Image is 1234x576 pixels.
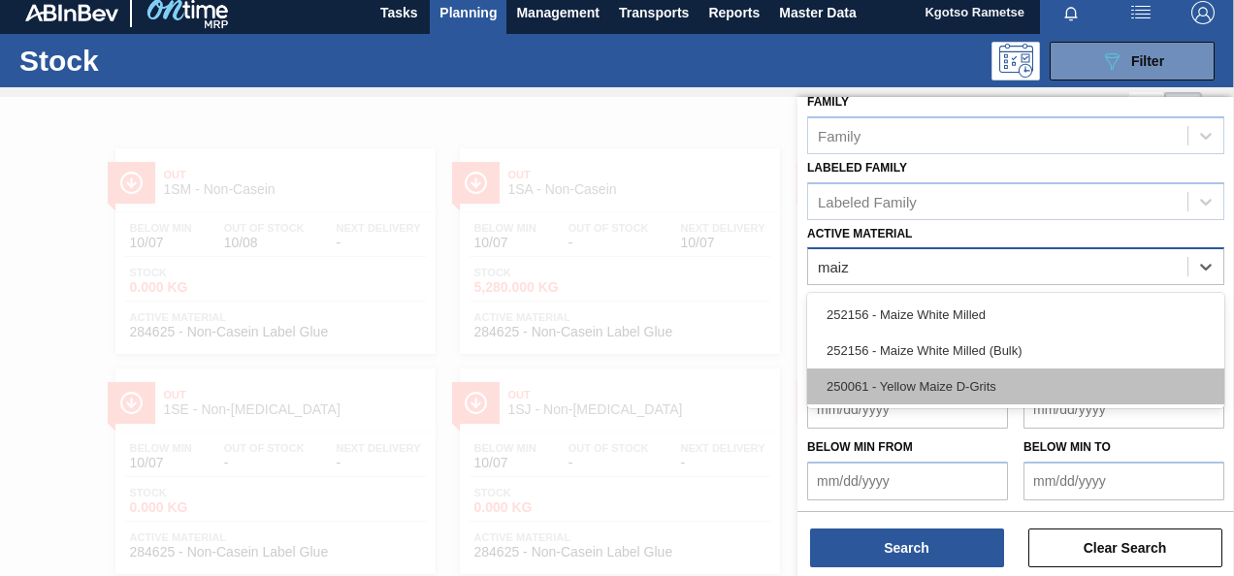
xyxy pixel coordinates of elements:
[1129,92,1165,129] div: List Vision
[807,227,912,240] label: Active Material
[807,462,1008,500] input: mm/dd/yyyy
[1023,462,1224,500] input: mm/dd/yyyy
[619,1,689,24] span: Transports
[807,297,1224,333] div: 252156 - Maize White Milled
[1131,53,1164,69] span: Filter
[991,42,1040,80] div: Programming: no user selected
[1165,92,1202,129] div: Card Vision
[818,127,861,144] div: Family
[807,95,849,109] label: Family
[807,333,1224,368] div: 252156 - Maize White Milled (Bulk)
[19,49,287,72] h1: Stock
[807,368,1224,404] div: 250061 - Yellow Maize D-Grits
[516,1,600,24] span: Management
[1023,440,1111,454] label: Below Min to
[708,1,760,24] span: Reports
[807,390,1008,429] input: mm/dd/yyyy
[439,1,497,24] span: Planning
[377,1,420,24] span: Tasks
[25,4,118,21] img: TNhmsLtSVTkK8tSr43FrP2fwEKptu5GPRR3wAAAABJRU5ErkJggg==
[807,440,913,454] label: Below Min from
[1023,390,1224,429] input: mm/dd/yyyy
[1129,1,1153,24] img: userActions
[807,161,907,175] label: Labeled Family
[818,193,917,209] div: Labeled Family
[1050,42,1215,80] button: Filter
[1191,1,1215,24] img: Logout
[779,1,856,24] span: Master Data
